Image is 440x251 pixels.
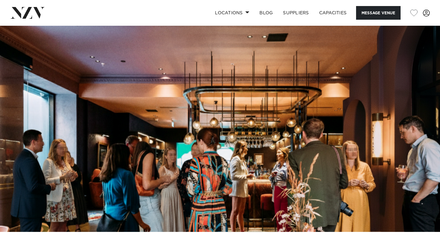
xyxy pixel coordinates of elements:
[10,7,45,18] img: nzv-logo.png
[278,6,314,20] a: SUPPLIERS
[210,6,254,20] a: Locations
[314,6,352,20] a: Capacities
[254,6,278,20] a: BLOG
[356,6,401,20] button: Message Venue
